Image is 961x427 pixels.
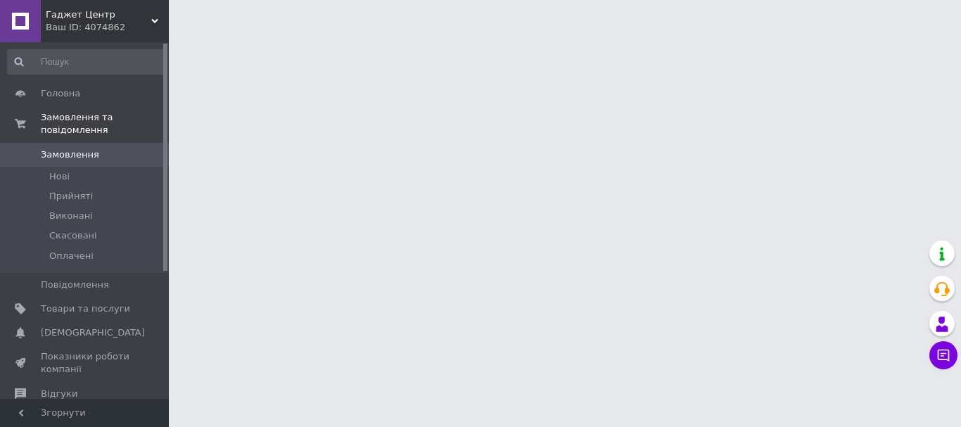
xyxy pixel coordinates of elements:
div: Ваш ID: 4074862 [46,21,169,34]
span: Прийняті [49,190,93,203]
span: Замовлення [41,148,99,161]
span: Головна [41,87,80,100]
span: Нові [49,170,70,183]
span: Відгуки [41,388,77,400]
input: Пошук [7,49,166,75]
span: Товари та послуги [41,302,130,315]
span: Повідомлення [41,279,109,291]
span: Оплачені [49,250,94,262]
span: Виконані [49,210,93,222]
span: [DEMOGRAPHIC_DATA] [41,326,145,339]
span: Замовлення та повідомлення [41,111,169,136]
button: Чат з покупцем [929,341,957,369]
span: Скасовані [49,229,97,242]
span: Показники роботи компанії [41,350,130,376]
span: Гаджет Центр [46,8,151,21]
